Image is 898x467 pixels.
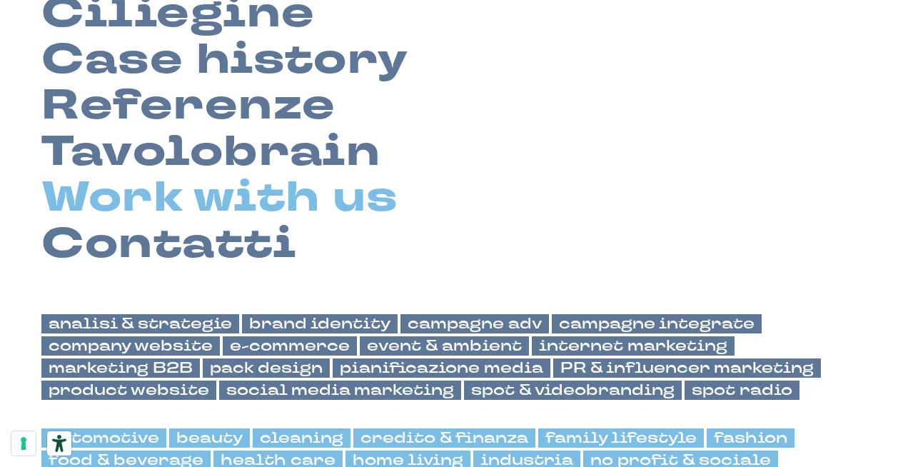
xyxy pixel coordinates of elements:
[707,428,794,448] a: fashion
[41,314,239,333] a: analisi & strategie
[41,336,220,356] a: company website
[41,358,200,378] a: marketing B2B
[203,358,330,378] a: pack design
[464,381,682,400] a: spot & videobranding
[400,314,549,333] a: campagne adv
[219,381,461,400] a: social media marketing
[353,428,535,448] a: credito & finanza
[41,428,166,448] a: automotive
[538,428,704,448] a: family lifestyle
[11,431,36,456] button: Le tue preferenze relative al consenso per le tecnologie di tracciamento
[41,221,296,267] a: Contatti
[169,428,250,448] a: beauty
[242,314,398,333] a: brand identity
[41,37,409,83] a: Case history
[41,83,336,129] a: Referenze
[333,358,550,378] a: pianificazione media
[41,175,398,221] a: Work with us
[685,381,799,400] a: spot radio
[253,428,350,448] a: cleaning
[552,314,762,333] a: campagne integrate
[553,358,821,378] a: PR & influencer marketing
[41,381,216,400] a: product website
[47,431,71,456] button: Strumenti di accessibilità
[360,336,529,356] a: event & ambient
[532,336,735,356] a: internet marketing
[41,129,380,175] a: Tavolobrain
[223,336,357,356] a: e-commerce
